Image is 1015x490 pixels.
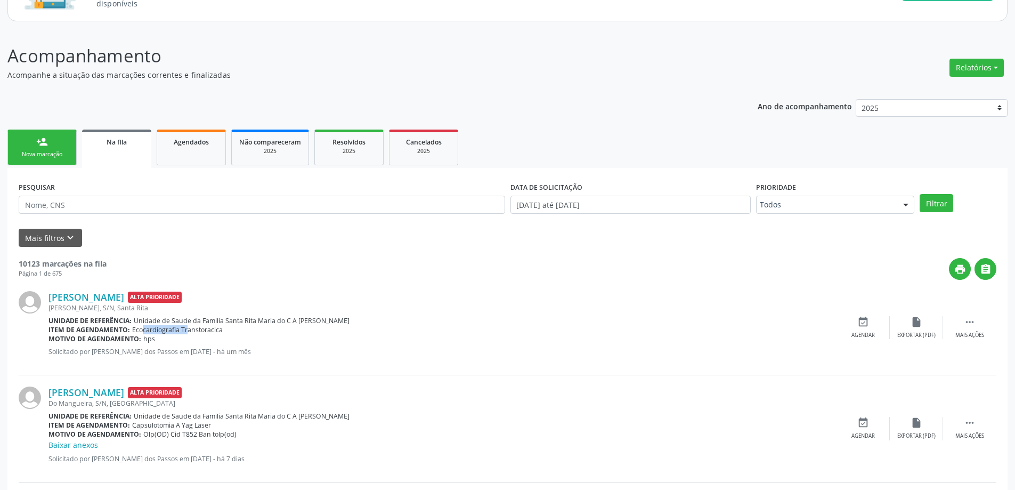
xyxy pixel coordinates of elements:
[911,417,922,429] i: insert_drive_file
[107,138,127,147] span: Na fila
[756,179,796,196] label: Prioridade
[48,334,141,343] b: Motivo de agendamento:
[911,316,922,328] i: insert_drive_file
[132,421,211,430] span: Capsulotomia A Yag Laser
[48,387,124,398] a: [PERSON_NAME]
[48,399,837,408] div: Do Mangueira, S/N, [GEOGRAPHIC_DATA]
[19,269,107,278] div: Página 1 de 675
[15,150,69,158] div: Nova marcação
[897,432,936,440] div: Exportar (PDF)
[920,194,953,212] button: Filtrar
[857,316,869,328] i: event_available
[19,259,107,269] strong: 10123 marcações na fila
[19,179,55,196] label: PESQUISAR
[760,199,892,210] span: Todos
[19,196,505,214] input: Nome, CNS
[322,147,376,155] div: 2025
[964,316,976,328] i: 
[975,258,996,280] button: 
[143,334,155,343] span: hps
[48,291,124,303] a: [PERSON_NAME]
[406,138,442,147] span: Cancelados
[510,196,751,214] input: Selecione um intervalo
[980,263,992,275] i: 
[48,303,837,312] div: [PERSON_NAME], S/N, Santa Rita
[897,332,936,339] div: Exportar (PDF)
[19,291,41,314] img: img
[19,229,82,247] button: Mais filtroskeyboard_arrow_down
[36,136,48,148] div: person_add
[48,440,98,450] a: Baixar anexos
[851,432,875,440] div: Agendar
[174,138,209,147] span: Agendados
[964,417,976,429] i: 
[48,454,837,463] p: Solicitado por [PERSON_NAME] dos Passos em [DATE] - há 7 dias
[7,69,708,81] p: Acompanhe a situação das marcações correntes e finalizadas
[19,387,41,409] img: img
[128,292,182,303] span: Alta Prioridade
[332,138,366,147] span: Resolvidos
[48,325,130,334] b: Item de agendamento:
[239,138,301,147] span: Não compareceram
[510,179,582,196] label: DATA DE SOLICITAÇÃO
[48,347,837,356] p: Solicitado por [PERSON_NAME] dos Passos em [DATE] - há um mês
[949,59,1004,77] button: Relatórios
[7,43,708,69] p: Acompanhamento
[851,332,875,339] div: Agendar
[48,412,132,421] b: Unidade de referência:
[64,232,76,244] i: keyboard_arrow_down
[48,316,132,325] b: Unidade de referência:
[397,147,450,155] div: 2025
[132,325,223,334] span: Ecocardiografia Transtoracica
[955,432,984,440] div: Mais ações
[949,258,971,280] button: print
[128,387,182,398] span: Alta Prioridade
[955,332,984,339] div: Mais ações
[143,430,237,439] span: Olp(OD) Cid T852 Ban tolp(od)
[48,430,141,439] b: Motivo de agendamento:
[134,412,350,421] span: Unidade de Saude da Familia Santa Rita Maria do C A [PERSON_NAME]
[758,99,852,113] p: Ano de acompanhamento
[48,421,130,430] b: Item de agendamento:
[134,316,350,325] span: Unidade de Saude da Familia Santa Rita Maria do C A [PERSON_NAME]
[857,417,869,429] i: event_available
[954,263,966,275] i: print
[239,147,301,155] div: 2025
